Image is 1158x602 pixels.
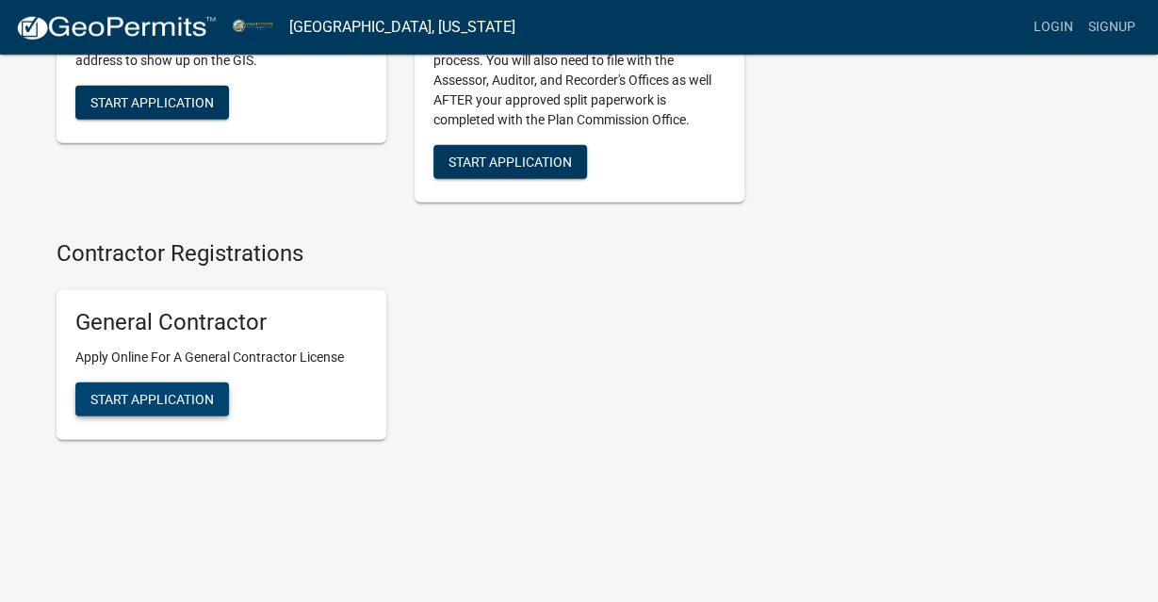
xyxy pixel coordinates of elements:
[433,145,587,179] button: Start Application
[57,240,744,268] h4: Contractor Registrations
[75,348,367,367] p: Apply Online For A General Contractor License
[232,14,274,40] img: Miami County, Indiana
[75,309,367,336] h5: General Contractor
[1081,9,1143,45] a: Signup
[289,11,515,43] a: [GEOGRAPHIC_DATA], [US_STATE]
[90,391,214,406] span: Start Application
[1026,9,1081,45] a: Login
[75,382,229,416] button: Start Application
[75,86,229,120] button: Start Application
[449,155,572,170] span: Start Application
[90,95,214,110] span: Start Application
